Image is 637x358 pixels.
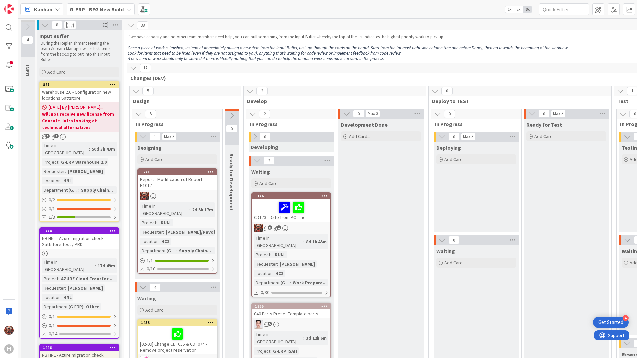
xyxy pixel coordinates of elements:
[14,1,30,9] span: Support
[444,110,455,118] span: 0
[140,228,163,236] div: Requester
[147,265,155,272] span: 0/10
[145,307,167,313] span: Add Card...
[42,158,58,166] div: Project
[140,202,189,217] div: Time in [GEOGRAPHIC_DATA]
[138,192,217,200] div: JK
[553,112,563,115] div: Max 3
[539,3,589,15] input: Quick Filter...
[145,156,167,162] span: Add Card...
[252,224,330,232] div: JK
[303,334,304,342] span: :
[254,260,277,268] div: Requester
[252,320,330,329] div: ll
[138,326,217,354] div: [02-09] Change CD_055 & CD_074 - Remove project reservation
[254,347,270,355] div: Project
[79,186,115,194] div: Supply Chain...
[141,320,217,325] div: 1453
[526,121,562,128] span: Ready for Test
[141,170,217,174] div: 1241
[538,110,550,118] span: 0
[448,133,460,141] span: 0
[45,134,50,138] span: 5
[263,157,275,165] span: 2
[368,112,378,115] div: Max 3
[435,121,513,127] span: In Progress
[176,247,177,254] span: :
[59,275,114,282] div: AZURE Cloud Transfor...
[254,279,290,286] div: Department (G-ERP)
[62,294,73,301] div: HNL
[593,317,629,328] div: Open Get Started checklist, remaining modules: 4
[49,313,55,320] span: 0 / 1
[341,121,388,128] span: Development Done
[444,260,466,266] span: Add Card...
[160,238,171,245] div: HCZ
[83,303,84,310] span: :
[142,87,154,95] span: 5
[270,347,271,355] span: :
[136,121,214,127] span: In Progress
[40,234,119,249] div: NB HNL - Azure migration check Sattstore Test / PRD
[251,144,278,150] span: Developing
[89,145,90,153] span: :
[40,196,119,204] div: 0/2
[39,81,119,222] a: 887Warehouse 2.0 - Configuration new locations Sattstore[DATE] By [PERSON_NAME]...Will not receiv...
[268,322,272,326] span: 5
[39,227,119,339] a: 1444NB HNL - Azure migration check Sattstore Test / PRDTime in [GEOGRAPHIC_DATA]:17d 49mProject:A...
[140,238,159,245] div: Location
[51,21,63,29] span: 8
[252,303,330,318] div: 1265040 Parts Preset Template parts
[42,275,58,282] div: Project
[254,251,270,258] div: Project
[277,225,281,230] span: 1
[140,64,151,72] span: 17
[47,69,69,75] span: Add Card...
[58,275,59,282] span: :
[84,303,101,310] div: Other
[228,153,235,211] span: Ready for Development
[42,303,83,310] div: Department (G-ERP)
[252,193,330,199] div: 1146
[43,345,119,350] div: 1446
[138,320,217,354] div: 1453[02-09] Change CD_055 & CD_074 - Remove project reservation
[24,65,31,76] span: INFO
[505,6,514,13] span: 1x
[40,228,119,249] div: 1444NB HNL - Azure migration check Sattstore Test / PRD
[4,344,14,354] div: H
[54,134,59,138] span: 3
[268,225,272,230] span: 5
[534,133,556,139] span: Add Card...
[65,168,66,175] span: :
[49,104,103,111] span: [DATE] By [PERSON_NAME]...
[256,87,268,95] span: 2
[4,4,14,14] img: Visit kanbanzone.com
[163,228,164,236] span: :
[255,304,330,309] div: 1265
[42,284,65,292] div: Requester
[304,238,328,245] div: 8d 1h 45m
[436,248,455,254] span: Waiting
[42,111,117,131] b: Will not receive new license from Consafe, Infra looking at technical alternatives
[66,284,105,292] div: [PERSON_NAME]
[22,36,33,44] span: 4
[39,33,69,39] span: Input Buffer
[138,169,217,175] div: 1241
[138,256,217,265] div: 1/1
[40,321,119,330] div: 0/1
[303,238,304,245] span: :
[259,133,271,141] span: 0
[254,331,303,345] div: Time in [GEOGRAPHIC_DATA]
[252,303,330,309] div: 1265
[41,41,118,62] p: During the Replenishment Meeting the team & Team Manager will select items from the backlog to pu...
[277,260,278,268] span: :
[278,260,317,268] div: [PERSON_NAME]
[147,257,153,264] span: 1 / 1
[128,56,385,61] em: A new item of work should only be started if there is literally nothing that you can do to help t...
[259,180,281,186] span: Add Card...
[34,5,52,13] span: Kanban
[436,144,461,151] span: Deploying
[137,144,162,151] span: Designing
[61,177,62,184] span: :
[254,270,273,277] div: Location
